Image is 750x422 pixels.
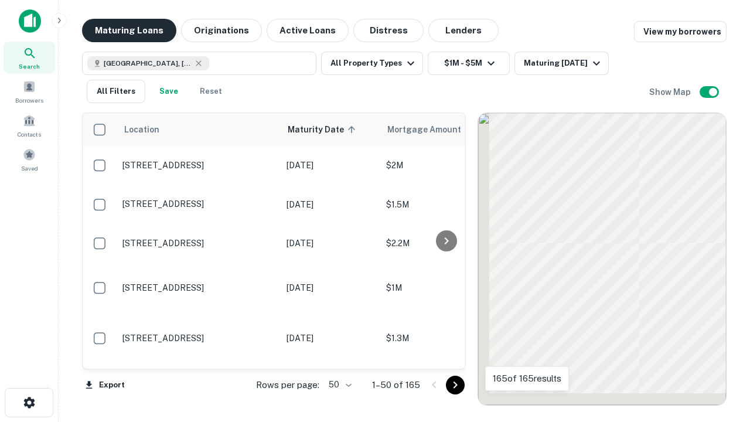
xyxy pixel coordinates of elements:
[122,238,275,249] p: [STREET_ADDRESS]
[353,19,424,42] button: Distress
[287,281,374,294] p: [DATE]
[321,52,423,75] button: All Property Types
[380,113,509,146] th: Mortgage Amount
[104,58,192,69] span: [GEOGRAPHIC_DATA], [GEOGRAPHIC_DATA], [GEOGRAPHIC_DATA]
[21,164,38,173] span: Saved
[288,122,359,137] span: Maturity Date
[87,80,145,103] button: All Filters
[150,80,187,103] button: Save your search to get updates of matches that match your search criteria.
[192,80,230,103] button: Reset
[287,332,374,345] p: [DATE]
[19,62,40,71] span: Search
[478,113,726,405] div: 0 0
[82,376,128,394] button: Export
[281,113,380,146] th: Maturity Date
[122,199,275,209] p: [STREET_ADDRESS]
[446,376,465,394] button: Go to next page
[287,198,374,211] p: [DATE]
[122,283,275,293] p: [STREET_ADDRESS]
[19,9,41,33] img: capitalize-icon.png
[181,19,262,42] button: Originations
[386,237,503,250] p: $2.2M
[386,281,503,294] p: $1M
[124,122,159,137] span: Location
[386,198,503,211] p: $1.5M
[256,378,319,392] p: Rows per page:
[15,96,43,105] span: Borrowers
[387,122,476,137] span: Mortgage Amount
[4,42,55,73] a: Search
[386,159,503,172] p: $2M
[267,19,349,42] button: Active Loans
[514,52,609,75] button: Maturing [DATE]
[386,332,503,345] p: $1.3M
[117,113,281,146] th: Location
[122,333,275,343] p: [STREET_ADDRESS]
[4,110,55,141] a: Contacts
[634,21,727,42] a: View my borrowers
[4,144,55,175] a: Saved
[82,52,316,75] button: [GEOGRAPHIC_DATA], [GEOGRAPHIC_DATA], [GEOGRAPHIC_DATA]
[287,237,374,250] p: [DATE]
[428,19,499,42] button: Lenders
[4,76,55,107] a: Borrowers
[324,376,353,393] div: 50
[691,328,750,384] iframe: Chat Widget
[524,56,604,70] div: Maturing [DATE]
[18,130,41,139] span: Contacts
[649,86,693,98] h6: Show Map
[372,378,420,392] p: 1–50 of 165
[82,19,176,42] button: Maturing Loans
[122,160,275,171] p: [STREET_ADDRESS]
[287,159,374,172] p: [DATE]
[493,372,561,386] p: 165 of 165 results
[428,52,510,75] button: $1M - $5M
